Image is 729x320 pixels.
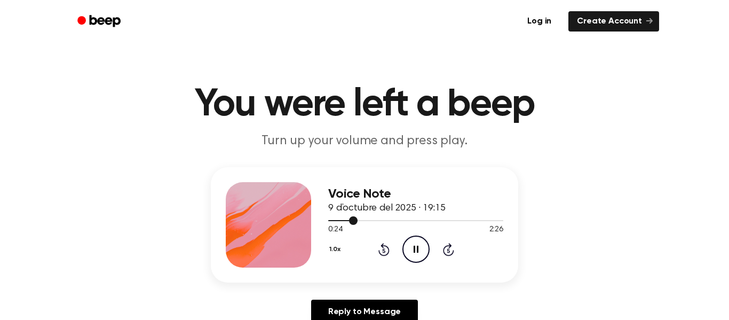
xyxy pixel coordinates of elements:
h1: You were left a beep [91,85,638,124]
p: Turn up your volume and press play. [160,132,569,150]
a: Beep [70,11,130,32]
a: Create Account [568,11,659,32]
span: 9 d’octubre del 2025 · 19:15 [328,204,446,213]
span: 2:26 [489,224,503,236]
button: 1.0x [328,240,344,259]
a: Log in [517,9,562,34]
h3: Voice Note [328,187,503,201]
span: 0:24 [328,224,342,236]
